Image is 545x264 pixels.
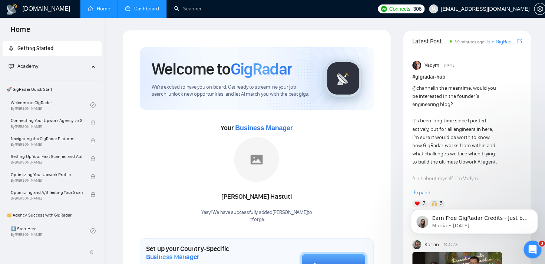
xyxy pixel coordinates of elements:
span: 39 minutes ago [451,39,481,44]
a: export [513,37,518,44]
span: check-circle [90,227,95,232]
span: check-circle [90,102,95,107]
span: By [PERSON_NAME] [11,141,82,146]
p: Inforge . [200,215,310,222]
a: Join GigRadar Slack Community [482,37,512,46]
span: lock [90,137,95,142]
span: By [PERSON_NAME] [11,159,82,164]
iframe: Intercom live chat [520,239,538,257]
a: Welcome to GigRadarBy[PERSON_NAME] [11,96,90,112]
span: Setting Up Your First Scanner and Auto-Bidder [11,152,82,159]
span: lock [90,173,95,178]
span: By [PERSON_NAME] [11,195,82,199]
span: lock [90,119,95,125]
span: lock [90,191,95,196]
p: Message from Mariia, sent 8w ago [32,29,128,35]
span: Getting Started [17,45,53,51]
span: 306 [410,5,418,13]
span: Academy [9,63,38,69]
a: 1️⃣ Start HereBy[PERSON_NAME] [11,221,90,237]
span: @channel [409,84,431,90]
span: fund-projection-screen [9,63,14,68]
span: We're excited to have you on board. Get ready to streamline your job search, unlock new opportuni... [151,83,310,97]
div: [PERSON_NAME] Hastuti [200,189,310,202]
span: Business Manager [233,123,290,131]
span: Home [4,24,36,39]
span: double-left [88,247,96,254]
span: 👑 Agency Success with GigRadar [3,206,100,221]
h1: Welcome to [151,59,290,79]
a: dashboardDashboard [124,6,158,12]
h1: # gigradar-hub [409,72,518,80]
span: Optimizing and A/B Testing Your Scanner for Better Results [11,187,82,195]
span: Expand [411,188,427,194]
span: Optimizing Your Upwork Profile [11,169,82,177]
a: searchScanner [173,6,200,12]
li: Getting Started [3,41,101,56]
button: setting [530,3,542,15]
span: 🚀 GigRadar Quick Start [3,81,100,96]
img: placeholder.png [232,136,277,181]
span: Latest Posts from the GigRadar Community [409,36,445,46]
span: Business Manager [145,251,198,259]
img: upwork-logo.png [378,6,384,12]
span: export [513,38,518,44]
a: setting [530,6,542,12]
span: [DATE] [441,62,451,68]
span: Academy [17,63,38,69]
span: Connecting Your Upwork Agency to GigRadar [11,116,82,123]
span: Earn Free GigRadar Credits - Just by Sharing Your Story! 💬 Want more credits for sending proposal... [32,22,128,204]
span: lock [90,155,95,160]
a: homeHome [87,6,109,12]
span: Vadym [421,61,436,69]
span: By [PERSON_NAME] [11,123,82,128]
span: Your [219,123,291,131]
span: Connects: [386,5,409,13]
img: logo [6,3,18,15]
div: Yaay! We have successfully added [PERSON_NAME] to [200,208,310,222]
span: user [428,6,433,11]
span: 3 [535,239,541,245]
span: rocket [9,45,14,50]
span: By [PERSON_NAME] [11,177,82,181]
img: gigradar-logo.png [322,59,359,96]
img: Vadym [409,60,418,69]
h1: Set up your Country-Specific [145,243,260,259]
span: setting [531,6,542,12]
span: Navigating the GigRadar Platform [11,134,82,141]
iframe: Intercom notifications message [397,192,545,244]
span: GigRadar [229,59,290,79]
